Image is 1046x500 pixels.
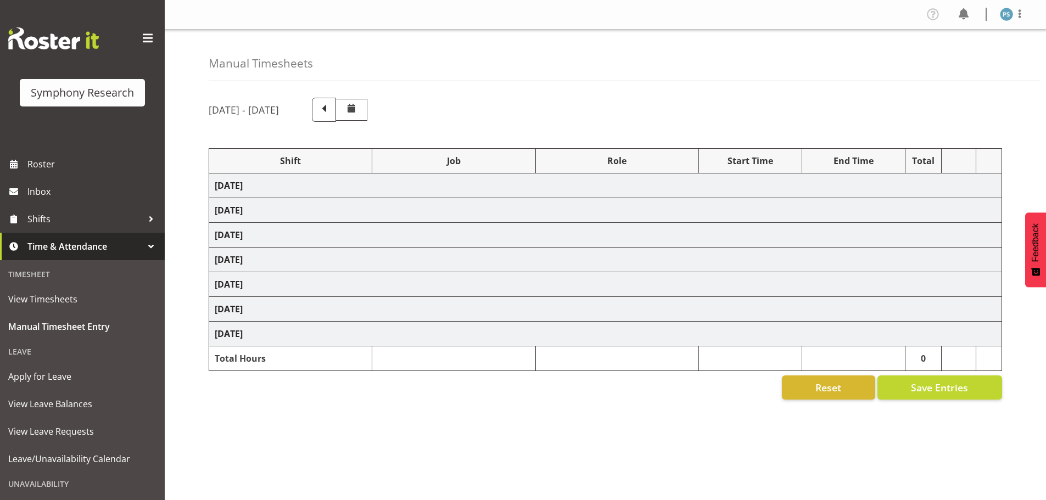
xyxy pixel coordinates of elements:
td: [DATE] [209,173,1002,198]
div: Shift [215,154,366,167]
span: Shifts [27,211,143,227]
div: Leave [3,340,162,363]
img: Rosterit website logo [8,27,99,49]
button: Save Entries [877,375,1002,400]
span: Inbox [27,183,159,200]
a: View Leave Balances [3,390,162,418]
span: View Leave Requests [8,423,156,440]
div: Start Time [704,154,796,167]
td: [DATE] [209,223,1002,248]
td: 0 [905,346,942,371]
h5: [DATE] - [DATE] [209,104,279,116]
td: [DATE] [209,198,1002,223]
span: Roster [27,156,159,172]
span: Apply for Leave [8,368,156,385]
td: [DATE] [209,297,1002,322]
a: Manual Timesheet Entry [3,313,162,340]
span: Feedback [1031,223,1041,262]
span: Save Entries [911,380,968,395]
img: paul-s-stoneham1982.jpg [1000,8,1013,21]
span: Leave/Unavailability Calendar [8,451,156,467]
td: [DATE] [209,248,1002,272]
div: Unavailability [3,473,162,495]
a: View Timesheets [3,285,162,313]
div: Role [541,154,693,167]
span: Time & Attendance [27,238,143,255]
div: Total [911,154,936,167]
h4: Manual Timesheets [209,57,313,70]
button: Reset [782,375,875,400]
span: View Leave Balances [8,396,156,412]
span: Manual Timesheet Entry [8,318,156,335]
td: [DATE] [209,322,1002,346]
div: Timesheet [3,263,162,285]
td: Total Hours [209,346,372,371]
span: View Timesheets [8,291,156,307]
a: View Leave Requests [3,418,162,445]
button: Feedback - Show survey [1025,212,1046,287]
div: Symphony Research [31,85,134,101]
span: Reset [815,380,841,395]
div: End Time [808,154,899,167]
div: Job [378,154,529,167]
a: Apply for Leave [3,363,162,390]
a: Leave/Unavailability Calendar [3,445,162,473]
td: [DATE] [209,272,1002,297]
